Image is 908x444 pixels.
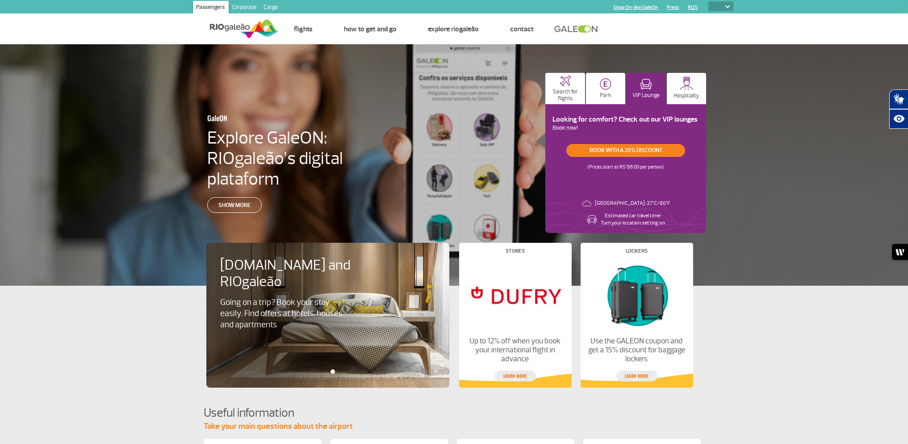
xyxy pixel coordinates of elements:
p: Take your main questions about the airport [204,421,704,432]
img: vipRoomActive.svg [640,79,652,90]
a: Corporate [229,1,260,15]
a: Shop On-line GaleOn [614,4,658,10]
p: VIP Lounge [632,92,660,99]
h4: Useful information [204,405,704,421]
p: Book now! [552,124,699,133]
a: Cargo [260,1,282,15]
img: carParkingHome.svg [600,78,611,90]
button: Hospitality [667,73,707,104]
img: airplaneHome.svg [560,76,571,86]
p: Going on a trip? Book your stay easily. Find offers at hotels, houses and apartments [221,297,347,330]
button: Search for flights [545,73,585,104]
p: [GEOGRAPHIC_DATA]: 27°C/80°F [595,200,670,207]
button: Abrir tradutor de língua de sinais. [889,89,908,109]
p: Use the GALEON coupon and get a 15% discount for baggage lockers [588,337,685,364]
img: hospitality.svg [680,76,694,90]
a: Flights [294,25,313,34]
button: Park [586,73,626,104]
a: How to get and go [344,25,397,34]
h4: [DOMAIN_NAME] and RIOgaleão [221,257,363,290]
a: Book with a 20% discount [566,144,685,157]
h3: Looking for comfort? Check out our VIP lounges [552,115,699,124]
a: Explore RIOgaleão [428,25,479,34]
h4: Lockers [626,249,648,254]
p: Search for flights [550,89,581,102]
p: Park [600,92,611,99]
button: Abrir recursos assistivos. [889,109,908,129]
p: Hospitality [674,93,699,99]
p: Estimated car travel time: Turn your location setting on [601,212,665,227]
h3: GaleON [207,109,356,127]
a: Learn more [616,371,657,381]
div: Plugin de acessibilidade da Hand Talk. [889,89,908,129]
a: Press [667,4,679,10]
img: Lockers [588,261,685,330]
a: Passengers [193,1,229,15]
button: VIP Lounge [626,73,666,104]
p: (Prices start at R$156.00 per person) [587,157,664,171]
a: Contact [510,25,534,34]
a: Show more [207,197,262,213]
p: Up to 12% off when you book your international flight in advance [466,337,564,364]
a: [DOMAIN_NAME] and RIOgaleãoGoing on a trip? Book your stay easily. Find offers at hotels, houses ... [221,257,435,330]
h4: Explore GaleON: RIOgaleão’s digital plataform [207,127,400,189]
a: Learn more [495,371,536,381]
a: RQS [688,4,698,10]
h4: Stores [506,249,525,254]
img: Stores [466,261,564,330]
